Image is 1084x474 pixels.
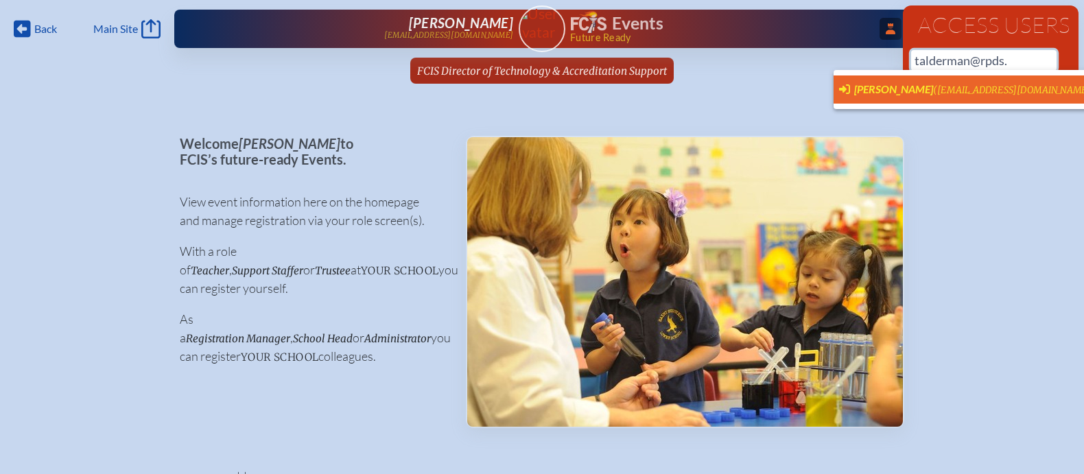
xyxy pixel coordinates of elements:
[384,31,513,40] p: [EMAIL_ADDRESS][DOMAIN_NAME]
[186,332,290,345] span: Registration Manager
[512,5,571,41] img: User Avatar
[93,19,161,38] a: Main Site
[361,264,438,277] span: your school
[570,33,866,43] span: Future Ready
[911,50,1057,71] input: Person’s name or email
[239,135,340,152] span: [PERSON_NAME]
[911,14,1070,36] h1: Access Users
[571,11,866,43] div: FCIS Events — Future ready
[180,193,444,230] p: View event information here on the homepage and manage registration via your role screen(s).
[315,264,351,277] span: Trustee
[180,310,444,366] p: As a , or you can register colleagues.
[34,22,57,36] span: Back
[241,351,318,364] span: your school
[93,22,138,36] span: Main Site
[467,137,903,427] img: Events
[854,82,933,95] span: [PERSON_NAME]
[218,15,513,43] a: [PERSON_NAME][EMAIL_ADDRESS][DOMAIN_NAME]
[191,264,229,277] span: Teacher
[409,14,513,31] span: [PERSON_NAME]
[180,136,444,167] p: Welcome to FCIS’s future-ready Events.
[180,242,444,298] p: With a role of , or at you can register yourself.
[519,5,565,52] a: User Avatar
[232,264,303,277] span: Support Staffer
[412,58,672,84] a: FCIS Director of Technology & Accreditation Support
[293,332,353,345] span: School Head
[364,332,431,345] span: Administrator
[417,64,667,78] span: FCIS Director of Technology & Accreditation Support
